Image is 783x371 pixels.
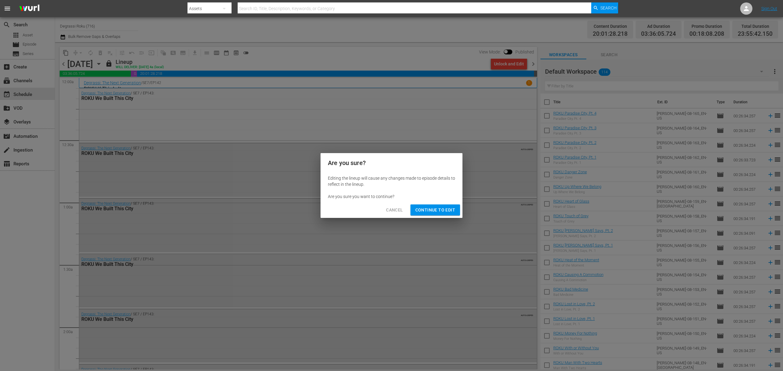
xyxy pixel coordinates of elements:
[600,2,617,13] span: Search
[4,5,11,12] span: menu
[328,193,455,200] div: Are you sure you want to continue?
[381,204,408,216] button: Cancel
[15,2,44,16] img: ans4CAIJ8jUAAAAAAAAAAAAAAAAAAAAAAAAgQb4GAAAAAAAAAAAAAAAAAAAAAAAAJMjXAAAAAAAAAAAAAAAAAAAAAAAAgAT5G...
[386,206,403,214] span: Cancel
[410,204,460,216] button: Continue to Edit
[328,175,455,187] div: Editing the lineup will cause any changes made to episode details to reflect in the lineup.
[415,206,455,214] span: Continue to Edit
[328,158,455,168] h2: Are you sure?
[761,6,777,11] a: Sign Out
